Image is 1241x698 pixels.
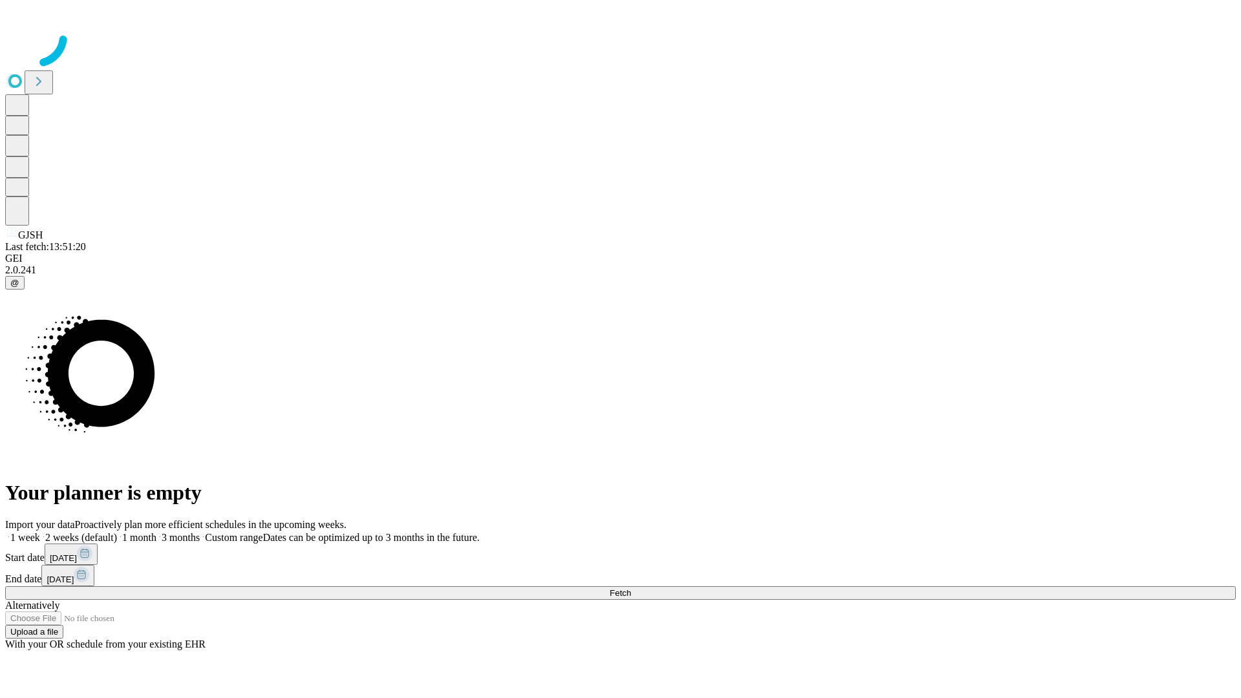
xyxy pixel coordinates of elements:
[205,532,262,543] span: Custom range
[5,481,1236,505] h1: Your planner is empty
[5,264,1236,276] div: 2.0.241
[10,278,19,288] span: @
[263,532,480,543] span: Dates can be optimized up to 3 months in the future.
[5,241,86,252] span: Last fetch: 13:51:20
[45,544,98,565] button: [DATE]
[5,639,206,650] span: With your OR schedule from your existing EHR
[41,565,94,586] button: [DATE]
[5,586,1236,600] button: Fetch
[162,532,200,543] span: 3 months
[122,532,156,543] span: 1 month
[47,575,74,584] span: [DATE]
[610,588,631,598] span: Fetch
[5,600,59,611] span: Alternatively
[5,276,25,290] button: @
[10,532,40,543] span: 1 week
[75,519,346,530] span: Proactively plan more efficient schedules in the upcoming weeks.
[5,519,75,530] span: Import your data
[45,532,117,543] span: 2 weeks (default)
[18,229,43,240] span: GJSH
[5,625,63,639] button: Upload a file
[5,253,1236,264] div: GEI
[5,544,1236,565] div: Start date
[5,565,1236,586] div: End date
[50,553,77,563] span: [DATE]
